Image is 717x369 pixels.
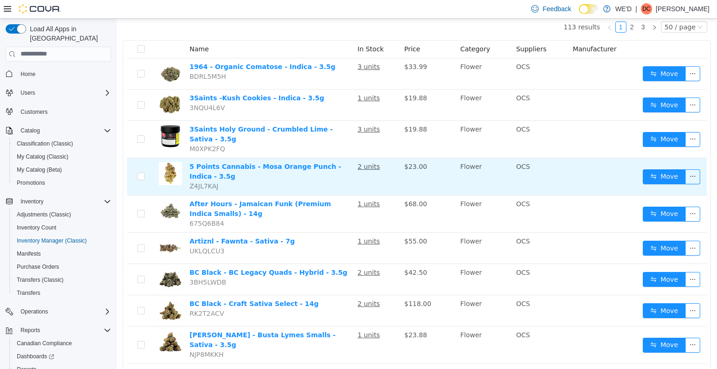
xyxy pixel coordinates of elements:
span: Canadian Compliance [13,338,111,349]
button: My Catalog (Beta) [9,163,115,176]
span: Catalog [17,125,111,136]
span: Operations [17,306,111,317]
a: Promotions [13,177,49,188]
button: icon: ellipsis [569,253,583,268]
span: Catalog [21,127,40,134]
button: Adjustments (Classic) [9,208,115,221]
img: 3Saints -Kush Cookies - Indica - 3.5g hero shot [42,75,65,98]
li: 3 [521,3,532,14]
span: OCS [400,44,414,52]
button: icon: ellipsis [569,188,583,203]
img: BC Black - Craft Sativa Select - 14g hero shot [42,280,65,304]
span: $42.50 [288,250,310,258]
span: Manifests [17,250,41,258]
li: 113 results [447,3,484,14]
span: M0XPK2FQ [73,126,108,134]
button: Home [2,67,115,81]
span: $55.00 [288,219,310,226]
a: Home [17,69,39,80]
span: Inventory Count [13,222,111,233]
button: icon: swapMove [526,253,569,268]
img: BC Smalls - Busta Lymes Smalls - Sativa - 3.5g hero shot [42,312,65,335]
button: icon: ellipsis [569,222,583,237]
span: Name [73,27,92,34]
span: Inventory Manager (Classic) [17,237,87,244]
button: icon: ellipsis [569,113,583,128]
u: 1 units [241,76,263,83]
span: OCS [400,219,414,226]
img: 1964 - Organic Comatose - Indica - 3.5g hero shot [42,43,65,67]
i: icon: right [535,6,541,12]
span: $19.88 [288,107,310,114]
span: Reports [17,325,111,336]
span: $23.88 [288,350,310,357]
span: Users [17,87,111,98]
a: [PERSON_NAME] - Cosmic Slurbert Smalls - Indica - 3.5g [73,350,231,367]
span: Home [17,68,111,80]
td: Flower [340,102,396,139]
button: icon: ellipsis [569,79,583,94]
button: Users [17,87,39,98]
u: 3 units [241,44,263,52]
i: icon: down [581,6,586,12]
span: OCS [400,281,414,289]
span: $23.88 [288,313,310,320]
td: Flower [340,139,396,177]
button: icon: ellipsis [569,319,583,334]
span: Promotions [17,179,45,187]
a: 2 [510,3,520,14]
a: BC Black - Craft Sativa Select - 14g [73,281,202,289]
a: 3 [521,3,532,14]
a: After Hours - Jamaican Funk (Premium Indica Smalls) - 14g [73,181,214,199]
span: $68.00 [288,181,310,189]
a: Purchase Orders [13,261,63,272]
a: Canadian Compliance [13,338,76,349]
a: Transfers (Classic) [13,274,67,285]
a: My Catalog (Classic) [13,151,72,162]
button: Inventory [2,195,115,208]
span: Customers [21,108,48,116]
a: Transfers [13,287,44,299]
button: Transfers (Classic) [9,273,115,286]
button: Catalog [2,124,115,137]
span: Transfers [17,289,40,297]
span: Price [288,27,303,34]
span: Dashboards [17,353,54,360]
span: Dashboards [13,351,111,362]
button: Reports [2,324,115,337]
td: Flower [340,277,396,308]
button: icon: ellipsis [569,285,583,299]
span: My Catalog (Classic) [13,151,111,162]
a: [PERSON_NAME] - Busta Lymes Smalls - Sativa - 3.5g [73,313,219,330]
button: Transfers [9,286,115,299]
span: Home [21,70,35,78]
span: Users [21,89,35,97]
span: $118.00 [288,281,315,289]
a: Inventory Count [13,222,60,233]
span: Feedback [542,4,571,14]
button: icon: swapMove [526,222,569,237]
span: BDRL5M5H [73,54,109,62]
u: 2 units [241,281,263,289]
button: Reports [17,325,44,336]
u: 2 units [241,250,263,258]
button: Customers [2,105,115,118]
button: icon: swapMove [526,79,569,94]
span: Manufacturer [456,27,500,34]
span: Inventory Count [17,224,56,231]
a: Adjustments (Classic) [13,209,75,220]
span: UKLQLCU3 [73,229,108,236]
button: Operations [2,305,115,318]
button: icon: ellipsis [569,48,583,63]
span: DC [642,3,650,14]
a: Dashboards [9,350,115,363]
u: 3 units [241,107,263,114]
button: Canadian Compliance [9,337,115,350]
a: Customers [17,106,51,118]
span: Transfers (Classic) [13,274,111,285]
span: $23.00 [288,144,310,152]
a: Manifests [13,248,44,259]
span: NJP8MKKH [73,332,107,340]
span: Suppliers [400,27,430,34]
